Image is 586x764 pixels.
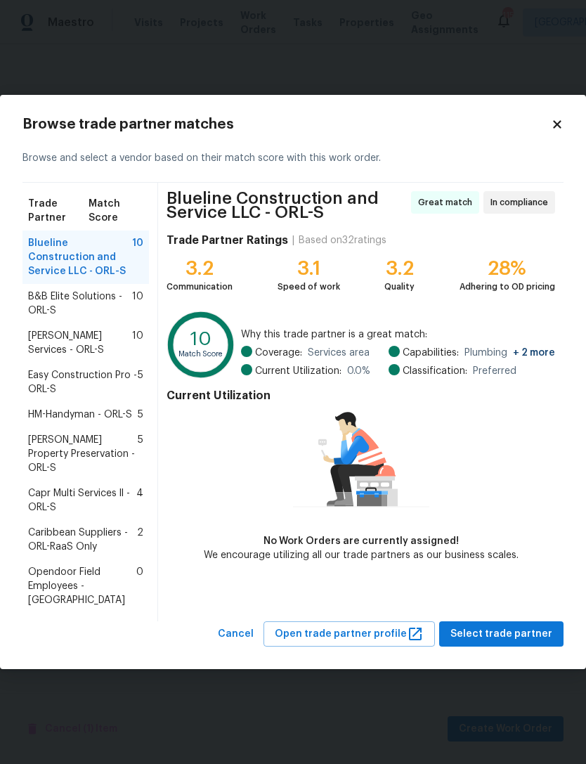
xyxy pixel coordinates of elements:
div: 3.2 [167,261,233,276]
span: Match Score [89,197,143,225]
span: Services area [308,346,370,360]
span: [PERSON_NAME] Services - ORL-S [28,329,132,357]
span: Caribbean Suppliers - ORL-RaaS Only [28,526,137,554]
span: HM-Handyman - ORL-S [28,408,132,422]
span: 10 [132,329,143,357]
span: 4 [136,486,143,514]
span: 0 [136,565,143,607]
span: Select trade partner [450,626,552,643]
span: Open trade partner profile [275,626,424,643]
span: 5 [138,433,143,475]
span: Easy Construction Pro - ORL-S [28,368,138,396]
span: Opendoor Field Employees - [GEOGRAPHIC_DATA] [28,565,136,607]
span: Capabilities: [403,346,459,360]
span: Great match [418,195,478,209]
h2: Browse trade partner matches [22,117,551,131]
span: Trade Partner [28,197,89,225]
div: 3.1 [278,261,340,276]
span: [PERSON_NAME] Property Preservation - ORL-S [28,433,138,475]
span: 2 [137,526,143,554]
span: B&B Elite Solutions - ORL-S [28,290,132,318]
span: Cancel [218,626,254,643]
span: Preferred [473,364,516,378]
button: Cancel [212,621,259,647]
span: In compliance [490,195,554,209]
span: Plumbing [464,346,555,360]
div: Adhering to OD pricing [460,280,555,294]
span: Current Utilization: [255,364,341,378]
div: Based on 32 ratings [299,233,386,247]
div: Speed of work [278,280,340,294]
h4: Trade Partner Ratings [167,233,288,247]
span: Coverage: [255,346,302,360]
button: Select trade partner [439,621,564,647]
div: Communication [167,280,233,294]
span: + 2 more [513,348,555,358]
span: Blueline Construction and Service LLC - ORL-S [167,191,407,219]
span: Blueline Construction and Service LLC - ORL-S [28,236,132,278]
div: No Work Orders are currently assigned! [204,534,519,548]
text: 10 [190,329,211,348]
h4: Current Utilization [167,389,555,403]
span: 5 [138,368,143,396]
div: Browse and select a vendor based on their match score with this work order. [22,134,564,183]
span: 10 [132,290,143,318]
span: Classification: [403,364,467,378]
span: 0.0 % [347,364,370,378]
div: Quality [384,280,415,294]
span: 5 [138,408,143,422]
div: | [288,233,299,247]
text: Match Score [178,350,223,358]
span: Why this trade partner is a great match: [241,328,555,342]
button: Open trade partner profile [263,621,435,647]
span: Capr Multi Services ll - ORL-S [28,486,136,514]
div: 3.2 [384,261,415,276]
div: 28% [460,261,555,276]
div: We encourage utilizing all our trade partners as our business scales. [204,548,519,562]
span: 10 [132,236,143,278]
